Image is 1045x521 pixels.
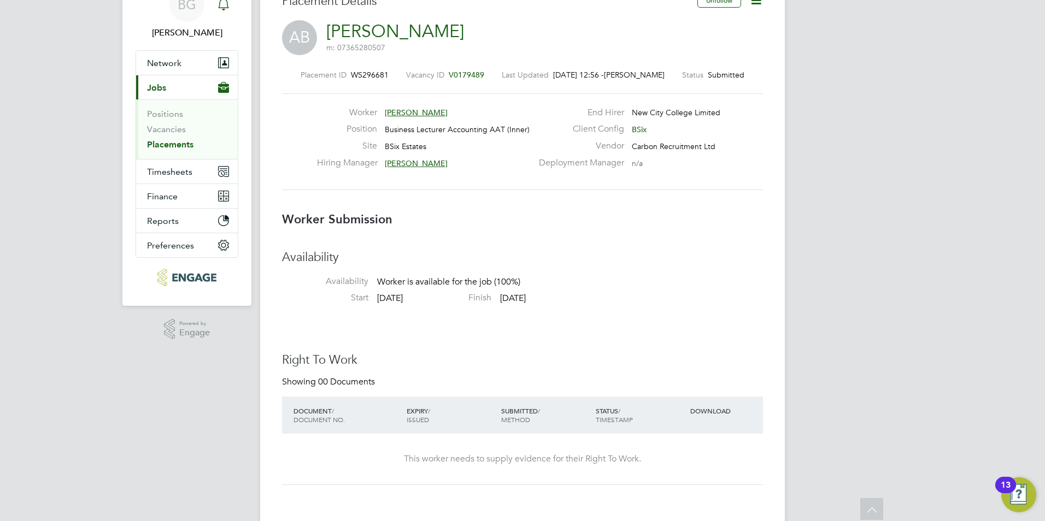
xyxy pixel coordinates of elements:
a: Placements [147,139,193,150]
span: n/a [632,158,643,168]
span: Powered by [179,319,210,328]
label: End Hirer [532,107,624,119]
label: Vacancy ID [406,70,444,80]
label: Vendor [532,140,624,152]
a: Vacancies [147,124,186,134]
button: Preferences [136,233,238,257]
span: METHOD [501,415,530,424]
span: [DATE] [500,293,526,304]
span: / [428,406,430,415]
span: WS296681 [351,70,389,80]
label: Last Updated [502,70,549,80]
div: EXPIRY [404,401,498,429]
button: Reports [136,209,238,233]
label: Deployment Manager [532,157,624,169]
a: Positions [147,109,183,119]
a: Powered byEngage [164,319,210,340]
span: / [538,406,540,415]
label: Hiring Manager [317,157,377,169]
span: / [332,406,334,415]
span: Finance [147,191,178,202]
div: STATUS [593,401,688,429]
h3: Right To Work [282,352,763,368]
div: Showing [282,376,377,388]
button: Finance [136,184,238,208]
button: Open Resource Center, 13 new notifications [1001,477,1036,512]
div: DOCUMENT [291,401,404,429]
span: Jobs [147,82,166,93]
span: / [618,406,620,415]
span: [DATE] [377,293,403,304]
label: Start [282,292,368,304]
span: TIMESTAMP [596,415,633,424]
div: DOWNLOAD [688,401,763,421]
b: Worker Submission [282,212,392,227]
span: [DATE] 12:56 - [553,70,604,80]
div: SUBMITTED [498,401,593,429]
label: Placement ID [301,70,347,80]
a: [PERSON_NAME] [326,21,464,42]
span: [PERSON_NAME] [385,158,448,168]
span: Submitted [708,70,744,80]
span: m: 07365280507 [326,43,385,52]
button: Network [136,51,238,75]
label: Availability [282,276,368,287]
span: [PERSON_NAME] [385,108,448,117]
span: V0179489 [449,70,484,80]
span: Engage [179,328,210,338]
span: [PERSON_NAME] [604,70,665,80]
button: Timesheets [136,159,238,183]
span: BSix Estates [385,141,426,151]
a: Go to home page [136,269,238,286]
span: New City College Limited [632,108,720,117]
span: AB [282,20,317,55]
label: Worker [317,107,377,119]
span: DOCUMENT NO. [293,415,345,424]
span: Preferences [147,240,194,251]
span: BSix [632,125,647,134]
h3: Availability [282,250,763,265]
span: Becky Green [136,26,238,39]
span: Timesheets [147,167,192,177]
span: Network [147,58,181,68]
label: Position [317,123,377,135]
span: Reports [147,216,179,226]
div: 13 [1001,485,1011,499]
div: Jobs [136,99,238,159]
span: ISSUED [407,415,429,424]
div: This worker needs to supply evidence for their Right To Work. [293,453,752,465]
label: Client Config [532,123,624,135]
span: 00 Documents [318,376,375,387]
span: Carbon Recruitment Ltd [632,141,715,151]
label: Finish [405,292,491,304]
label: Site [317,140,377,152]
span: Worker is available for the job (100%) [377,276,520,287]
button: Jobs [136,75,238,99]
img: carbonrecruitment-logo-retina.png [157,269,216,286]
span: Business Lecturer Accounting AAT (Inner) [385,125,530,134]
label: Status [682,70,703,80]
